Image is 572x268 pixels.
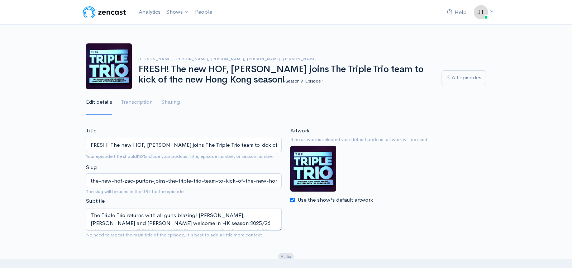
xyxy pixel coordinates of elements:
[305,78,324,84] small: Episode 1
[192,4,215,20] a: People
[86,173,282,188] input: title-of-episode
[86,208,282,231] textarea: The Triple Trio returns with all guns blazing! [PERSON_NAME], [PERSON_NAME] and [PERSON_NAME] wel...
[290,136,486,143] small: If no artwork is selected your default podcast artwork will be used
[163,4,192,20] a: Shows
[278,253,293,260] span: Audio
[138,57,433,61] h6: [PERSON_NAME], [PERSON_NAME], [PERSON_NAME], [PERSON_NAME], [PERSON_NAME]
[86,127,96,135] label: Title
[444,5,469,20] a: Help
[86,163,97,171] label: Slug
[290,127,310,135] label: Artwork
[86,232,263,238] small: No need to repeat the main title of the episode, it's best to add a little more context.
[86,153,275,159] small: Your episode title should include your podcast title, episode number, or season number.
[136,4,163,20] a: Analytics
[474,5,488,19] img: ...
[121,89,153,115] a: Transcription
[86,188,282,195] small: The slug will be used in the URL for the episode.
[161,89,180,115] a: Sharing
[86,197,105,205] label: Subtitle
[442,70,486,85] a: All episodes
[138,64,433,85] h1: FRESH! The new HOF, [PERSON_NAME] joins The Triple Trio team to kick of the new Hong Kong season!
[82,5,127,19] img: ZenCast Logo
[285,78,303,84] small: Season 9
[86,138,282,152] input: What is the episode's title?
[137,153,145,159] strong: not
[297,196,375,204] label: Use the show's default artwork.
[86,89,112,115] a: Edit details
